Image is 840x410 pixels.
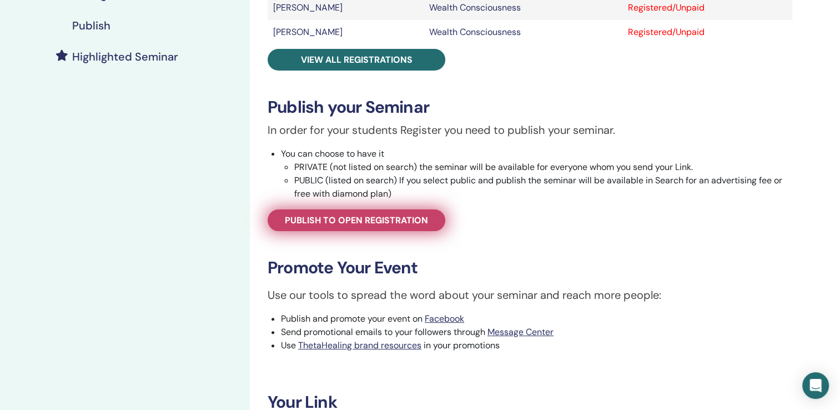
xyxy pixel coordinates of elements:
a: Message Center [487,326,554,338]
p: In order for your students Register you need to publish your seminar. [268,122,792,138]
li: You can choose to have it [281,147,792,201]
a: ThetaHealing brand resources [298,339,421,351]
a: Publish to open registration [268,209,445,231]
li: Publish and promote your event on [281,312,792,326]
li: Use in your promotions [281,339,792,352]
td: Wealth Consciousness [424,20,622,44]
p: Use our tools to spread the word about your seminar and reach more people: [268,287,792,303]
h3: Promote Your Event [268,258,792,278]
div: Registered/Unpaid [628,26,787,39]
h4: Publish [72,19,110,32]
li: PUBLIC (listed on search) If you select public and publish the seminar will be available in Searc... [294,174,792,201]
h3: Publish your Seminar [268,97,792,117]
span: View all registrations [301,54,413,66]
td: [PERSON_NAME] [268,20,424,44]
li: PRIVATE (not listed on search) the seminar will be available for everyone whom you send your Link. [294,161,792,174]
h4: Highlighted Seminar [72,50,178,63]
div: Registered/Unpaid [628,1,787,14]
a: View all registrations [268,49,445,71]
div: Open Intercom Messenger [802,372,829,399]
a: Facebook [425,313,464,324]
li: Send promotional emails to your followers through [281,326,792,339]
span: Publish to open registration [285,214,428,226]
